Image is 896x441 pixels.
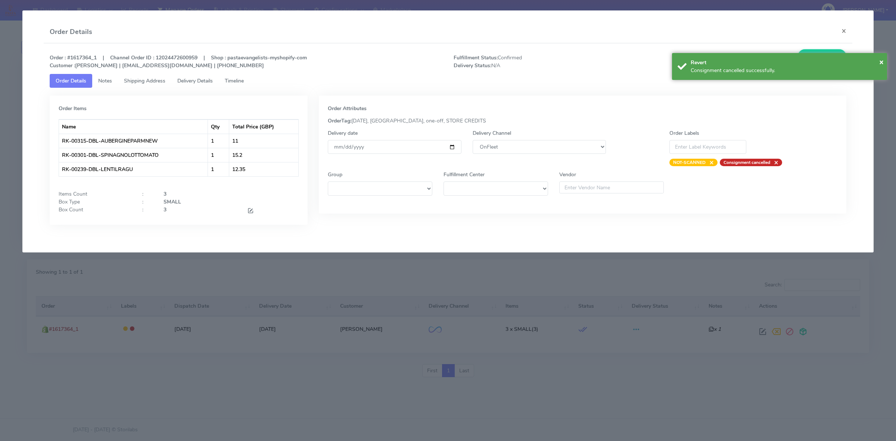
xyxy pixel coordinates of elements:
input: Enter Label Keywords [669,140,746,154]
span: × [706,159,714,166]
label: Delivery date [328,129,358,137]
th: Name [59,119,208,134]
button: Update Order [798,49,846,63]
div: : [137,190,158,198]
strong: Customer : [50,62,75,69]
td: 12.35 [229,162,298,176]
td: RK-00315-DBL-AUBERGINEPARMNEW [59,134,208,148]
td: 15.2 [229,148,298,162]
th: Total Price (GBP) [229,119,298,134]
span: × [879,57,884,67]
span: Confirmed N/A [448,54,650,69]
label: Order Labels [669,129,699,137]
div: Box Count [53,206,137,216]
strong: 3 [164,206,167,213]
th: Qty [208,119,230,134]
button: Close [836,21,852,41]
span: Delivery Details [177,77,213,84]
label: Delivery Channel [473,129,511,137]
strong: Fulfillment Status: [454,54,498,61]
strong: Delivery Status: [454,62,491,69]
strong: Order : #1617364_1 | Channel Order ID : 12024472600959 | Shop : pastaevangelists-myshopify-com [P... [50,54,307,69]
strong: Consignment cancelled [724,159,770,165]
label: Fulfillment Center [444,171,485,178]
span: Timeline [225,77,244,84]
strong: Order Attributes [328,105,367,112]
ul: Tabs [50,74,846,88]
strong: 3 [164,190,167,198]
label: Group [328,171,342,178]
strong: NOT-SCANNED [673,159,706,165]
div: [DATE], [GEOGRAPHIC_DATA], one-off, STORE CREDITS [322,117,843,125]
span: Shipping Address [124,77,165,84]
label: Vendor [559,171,576,178]
td: RK-00301-DBL-SPINAGNOLOTTOMATO [59,148,208,162]
td: 1 [208,162,230,176]
strong: Order Items [59,105,87,112]
div: Consignment cancelled successfully. [691,66,881,74]
input: Enter Vendor Name [559,181,664,193]
strong: SMALL [164,198,181,205]
div: : [137,206,158,216]
div: Revert [691,59,881,66]
td: RK-00239-DBL-LENTILRAGU [59,162,208,176]
div: Box Type [53,198,137,206]
td: 11 [229,134,298,148]
h4: Order Details [50,27,92,37]
strong: OrderTag: [328,117,351,124]
button: Close [879,56,884,68]
span: Notes [98,77,112,84]
td: 1 [208,148,230,162]
div: : [137,198,158,206]
span: × [770,159,778,166]
td: 1 [208,134,230,148]
span: Order Details [56,77,86,84]
div: Items Count [53,190,137,198]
